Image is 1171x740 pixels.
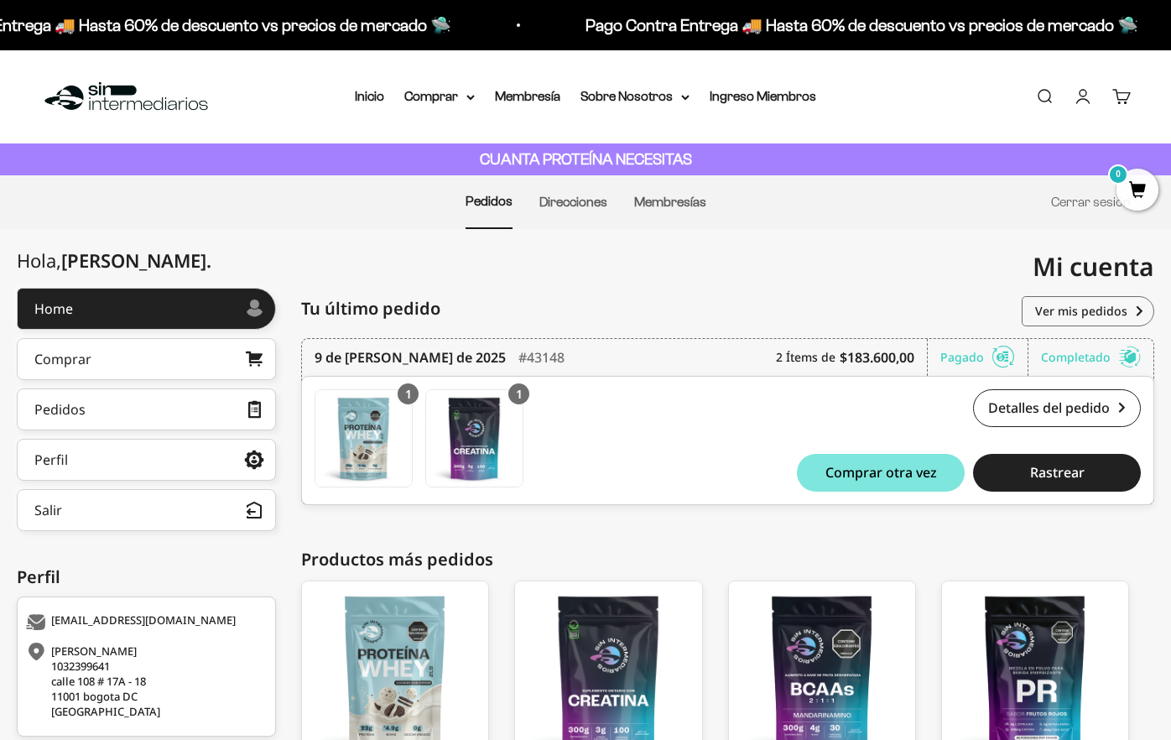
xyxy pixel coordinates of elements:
[26,614,263,631] div: [EMAIL_ADDRESS][DOMAIN_NAME]
[973,389,1141,427] a: Detalles del pedido
[466,194,513,208] a: Pedidos
[480,150,692,168] strong: CUANTA PROTEÍNA NECESITAS
[840,347,914,367] b: $183.600,00
[634,195,706,209] a: Membresías
[301,547,1154,572] div: Productos más pedidos
[710,89,816,103] a: Ingreso Miembros
[539,195,607,209] a: Direcciones
[17,388,276,430] a: Pedidos
[776,339,928,376] div: 2 Ítems de
[425,389,523,487] a: Creatina Monohidrato
[508,383,529,404] div: 1
[61,248,211,273] span: [PERSON_NAME]
[34,453,68,466] div: Perfil
[315,389,413,487] a: Proteína Whey - Cookies & Cream - Cookies & Cream / 2 libras (910g)
[495,89,560,103] a: Membresía
[315,347,506,367] time: 9 de [PERSON_NAME] de 2025
[17,288,276,330] a: Home
[315,390,412,487] img: Translation missing: es.Proteína Whey - Cookies & Cream - Cookies & Cream / 2 libras (910g)
[206,248,211,273] span: .
[940,339,1028,376] div: Pagado
[1051,195,1131,209] a: Cerrar sesión
[973,454,1141,492] button: Rastrear
[17,489,276,531] button: Salir
[34,403,86,416] div: Pedidos
[398,383,419,404] div: 1
[404,86,475,107] summary: Comprar
[580,86,690,107] summary: Sobre Nosotros
[1033,249,1154,284] span: Mi cuenta
[1030,466,1085,479] span: Rastrear
[1041,339,1141,376] div: Completado
[825,466,937,479] span: Comprar otra vez
[17,338,276,380] a: Comprar
[34,302,73,315] div: Home
[26,644,263,719] div: [PERSON_NAME] 1032399641 calle 108 # 17A - 18 11001 bogota DC [GEOGRAPHIC_DATA]
[17,565,276,590] div: Perfil
[301,296,440,321] span: Tu último pedido
[34,352,91,366] div: Comprar
[584,12,1137,39] p: Pago Contra Entrega 🚚 Hasta 60% de descuento vs precios de mercado 🛸
[426,390,523,487] img: Translation missing: es.Creatina Monohidrato
[34,503,62,517] div: Salir
[1108,164,1128,185] mark: 0
[17,250,211,271] div: Hola,
[355,89,384,103] a: Inicio
[518,339,565,376] div: #43148
[797,454,965,492] button: Comprar otra vez
[1116,182,1158,201] a: 0
[1022,296,1154,326] a: Ver mis pedidos
[17,439,276,481] a: Perfil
